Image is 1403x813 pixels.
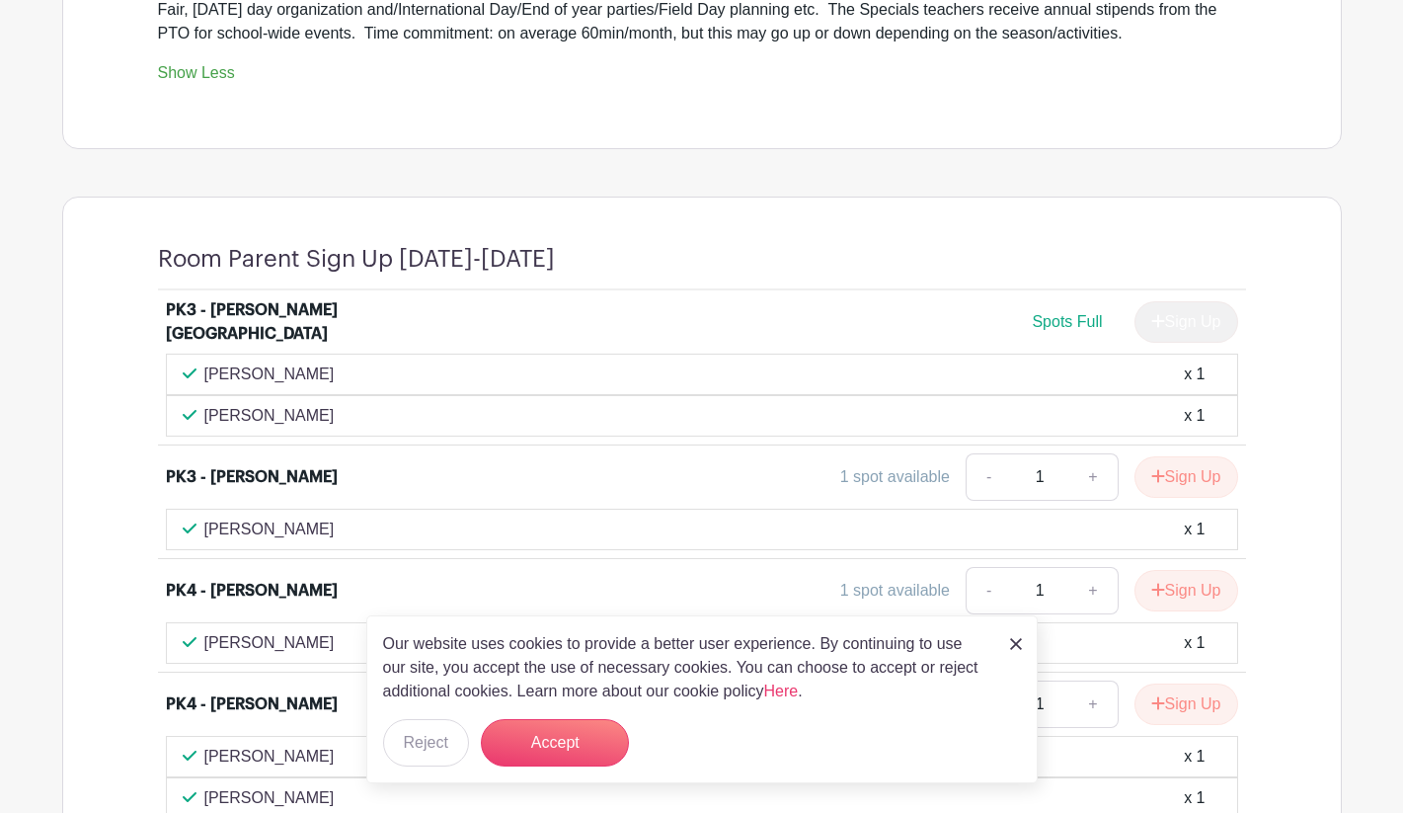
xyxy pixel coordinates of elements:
[1032,313,1102,330] span: Spots Full
[966,567,1011,614] a: -
[204,786,335,810] p: [PERSON_NAME]
[1134,570,1238,611] button: Sign Up
[1068,567,1118,614] a: +
[166,692,338,716] div: PK4 - [PERSON_NAME]
[1184,518,1205,541] div: x 1
[204,631,335,655] p: [PERSON_NAME]
[1184,745,1205,769] div: x 1
[1134,456,1238,498] button: Sign Up
[383,719,469,767] button: Reject
[166,579,338,603] div: PK4 - [PERSON_NAME]
[840,465,950,489] div: 1 spot available
[1184,363,1205,386] div: x 1
[166,298,411,346] div: PK3 - [PERSON_NAME][GEOGRAPHIC_DATA]
[966,453,1011,501] a: -
[764,683,799,699] a: Here
[1010,638,1022,650] img: close_button-5f87c8562297e5c2d7936805f587ecaba9071eb48480494691a3f1689db116b3.svg
[158,245,555,274] h4: Room Parent Sign Up [DATE]-[DATE]
[1134,684,1238,725] button: Sign Up
[481,719,629,767] button: Accept
[840,579,950,603] div: 1 spot available
[204,404,335,428] p: [PERSON_NAME]
[1184,404,1205,428] div: x 1
[204,745,335,769] p: [PERSON_NAME]
[383,632,989,703] p: Our website uses cookies to provide a better user experience. By continuing to use our site, you ...
[204,363,335,386] p: [PERSON_NAME]
[1184,786,1205,810] div: x 1
[1184,631,1205,655] div: x 1
[158,64,235,89] a: Show Less
[166,465,338,489] div: PK3 - [PERSON_NAME]
[1068,453,1118,501] a: +
[204,518,335,541] p: [PERSON_NAME]
[1068,681,1118,728] a: +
